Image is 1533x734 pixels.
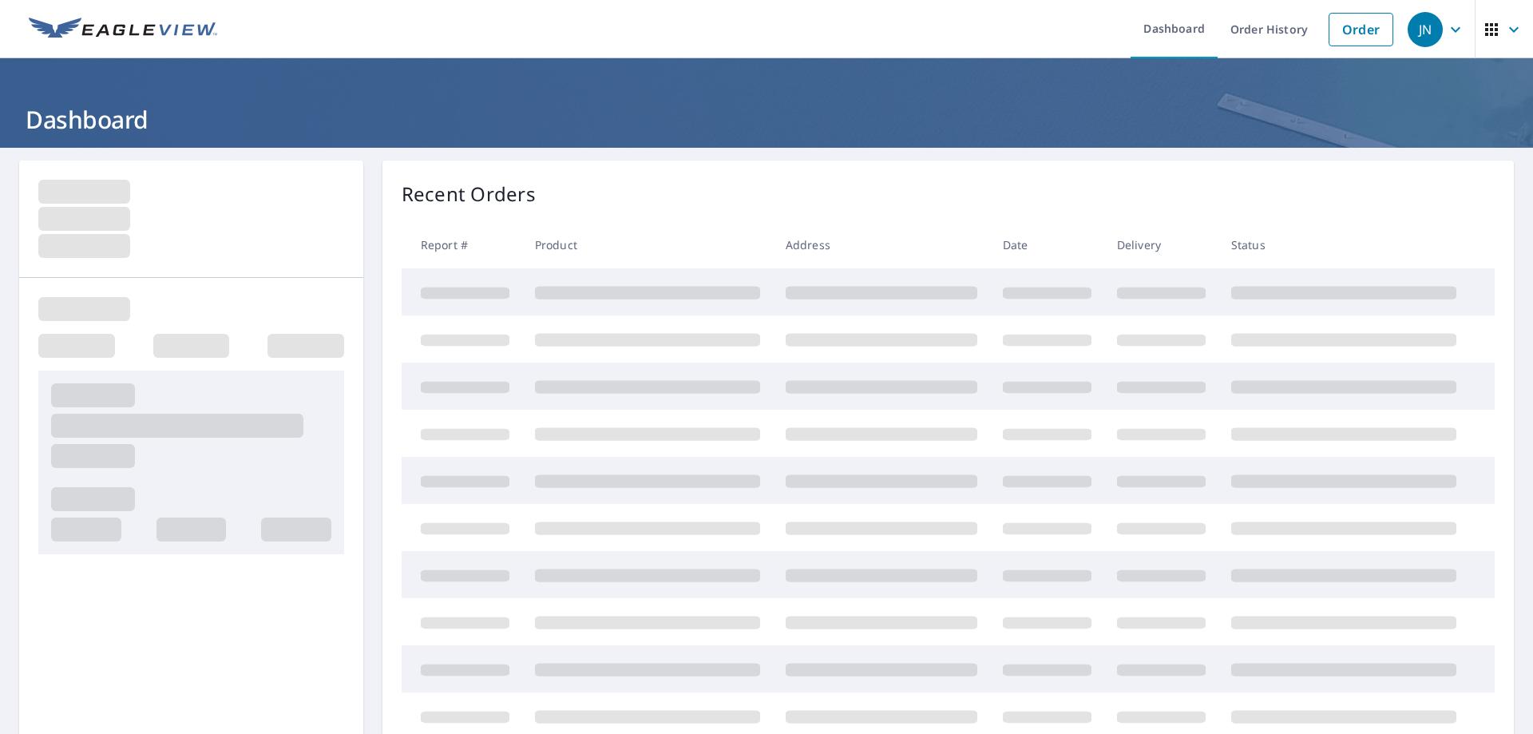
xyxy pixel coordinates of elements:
th: Report # [402,221,522,268]
th: Status [1218,221,1469,268]
div: JN [1408,12,1443,47]
th: Address [773,221,990,268]
h1: Dashboard [19,103,1514,136]
a: Order [1329,13,1393,46]
th: Delivery [1104,221,1218,268]
th: Product [522,221,773,268]
p: Recent Orders [402,180,536,208]
img: EV Logo [29,18,217,42]
th: Date [990,221,1104,268]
